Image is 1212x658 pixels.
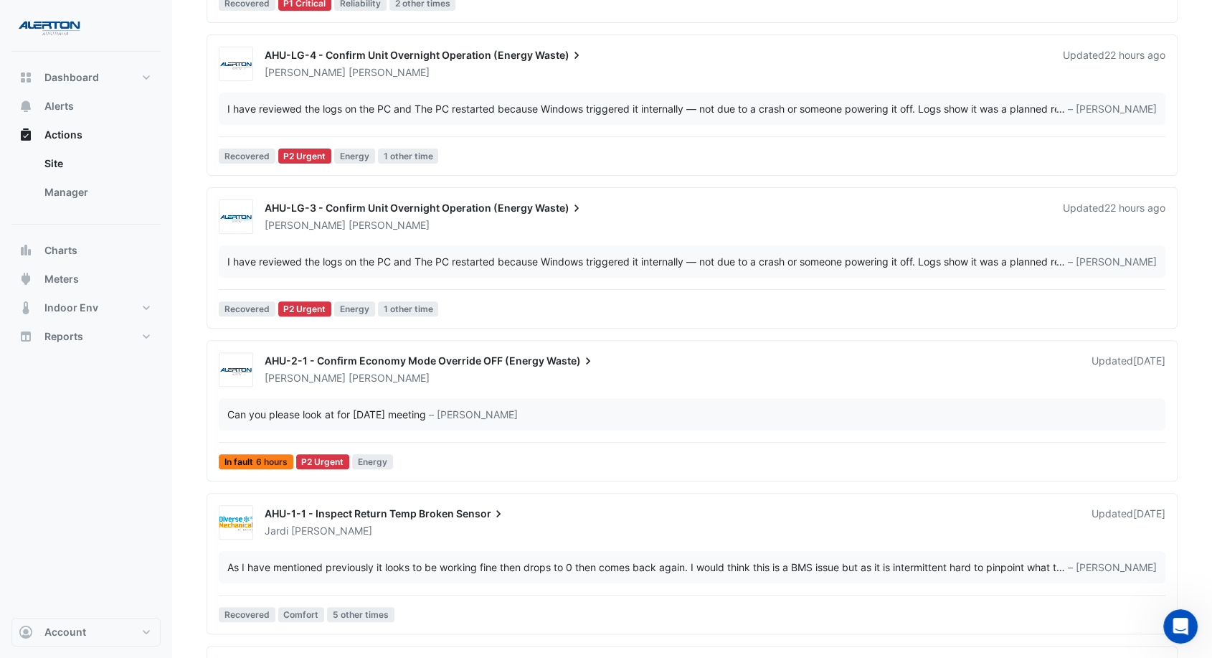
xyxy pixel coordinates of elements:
img: Diverse Mechanical [219,516,252,530]
span: Waste) [535,48,584,62]
span: [PERSON_NAME] [265,372,346,384]
span: Dashboard [44,70,99,85]
span: Charts [44,243,77,258]
span: – [PERSON_NAME] [1068,254,1157,269]
div: Updated [1092,354,1165,385]
div: P2 Urgent [278,149,332,164]
span: Recovered [219,607,275,622]
div: Updated [1063,48,1165,80]
div: P2 Urgent [278,301,332,316]
app-icon: Charts [19,243,33,258]
span: AHU-LG-3 - Confirm Unit Overnight Operation (Energy [265,202,533,214]
button: Charts [11,236,161,265]
span: Mon 11-Aug-2025 18:44 ACST [1104,202,1165,214]
span: 1 other time [378,301,439,316]
span: [PERSON_NAME] [265,219,346,231]
span: – [PERSON_NAME] [1068,560,1157,575]
button: Account [11,618,161,647]
iframe: Intercom live chat [1163,609,1198,644]
span: 5 other times [327,607,394,622]
span: Tue 15-Jul-2025 20:17 ACST [1133,507,1165,520]
span: Energy [352,454,393,469]
span: Comfort [278,607,325,622]
span: Energy [334,149,375,164]
div: Actions [11,149,161,212]
app-icon: Actions [19,128,33,142]
span: Waste) [546,354,595,368]
span: 6 hours [256,458,288,466]
span: Mon 11-Aug-2025 18:45 ACST [1104,49,1165,61]
button: Meters [11,265,161,293]
span: – [PERSON_NAME] [429,407,518,422]
app-icon: Reports [19,329,33,344]
div: … [227,560,1157,575]
span: Waste) [535,201,584,215]
div: … [227,101,1157,116]
div: I have reviewed the logs on the PC and The PC restarted because Windows triggered it internally —... [227,101,1056,116]
span: Indoor Env [44,301,98,315]
img: Alerton [219,57,252,72]
span: – [PERSON_NAME] [1068,101,1157,116]
span: Reports [44,329,83,344]
span: [PERSON_NAME] [265,66,346,78]
span: Sensor [456,507,506,521]
app-icon: Dashboard [19,70,33,85]
span: [PERSON_NAME] [291,524,372,538]
img: Alerton [219,363,252,377]
div: … [227,254,1157,269]
div: Updated [1063,201,1165,232]
span: Energy [334,301,375,316]
span: [PERSON_NAME] [349,218,430,232]
div: I have reviewed the logs on the PC and The PC restarted because Windows triggered it internally —... [227,254,1056,269]
button: Reports [11,322,161,351]
span: Actions [44,128,82,142]
span: Meters [44,272,79,286]
button: Dashboard [11,63,161,92]
img: Company Logo [17,11,82,40]
span: In fault [219,454,293,469]
button: Actions [11,121,161,149]
app-icon: Alerts [19,99,33,113]
div: Can you please look at for [DATE] meeting [227,407,426,422]
div: P2 Urgent [296,454,350,469]
span: Jardi [265,525,288,537]
span: Recovered [219,149,275,164]
span: [PERSON_NAME] [349,371,430,385]
span: AHU-LG-4 - Confirm Unit Overnight Operation (Energy [265,49,533,61]
span: Alerts [44,99,74,113]
button: Indoor Env [11,293,161,322]
span: 1 other time [378,149,439,164]
img: Alerton [219,210,252,225]
span: AHU-2-1 - Confirm Economy Mode Override OFF (Energy [265,354,544,367]
span: Recovered [219,301,275,316]
span: [PERSON_NAME] [349,65,430,80]
div: As I have mentioned previously it looks to be working fine then drops to 0 then comes back again.... [227,560,1056,575]
span: Mon 11-Aug-2025 07:41 ACST [1133,354,1165,367]
a: Manager [33,178,161,207]
span: AHU-1-1 - Inspect Return Temp Broken [265,507,454,520]
button: Alerts [11,92,161,121]
app-icon: Indoor Env [19,301,33,315]
a: Site [33,149,161,178]
app-icon: Meters [19,272,33,286]
div: Updated [1092,507,1165,538]
span: Account [44,625,86,639]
